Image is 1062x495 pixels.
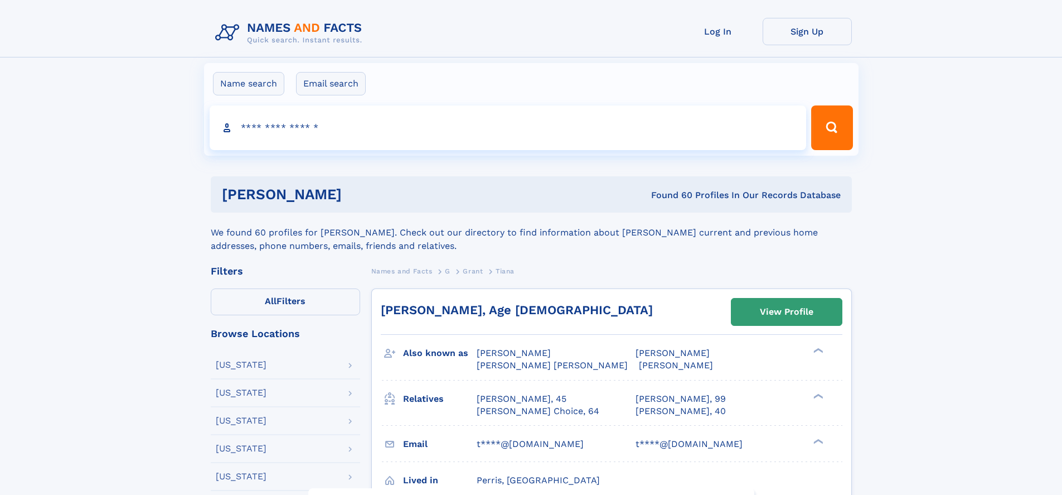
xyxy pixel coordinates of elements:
[211,329,360,339] div: Browse Locations
[811,438,824,445] div: ❯
[403,344,477,363] h3: Also known as
[477,348,551,358] span: [PERSON_NAME]
[477,405,599,417] a: [PERSON_NAME] Choice, 64
[463,267,483,275] span: Grant
[211,18,371,48] img: Logo Names and Facts
[216,472,266,481] div: [US_STATE]
[371,264,433,278] a: Names and Facts
[477,393,566,405] a: [PERSON_NAME], 45
[216,444,266,453] div: [US_STATE]
[211,289,360,315] label: Filters
[216,416,266,425] div: [US_STATE]
[381,303,653,317] a: [PERSON_NAME], Age [DEMOGRAPHIC_DATA]
[636,393,726,405] a: [PERSON_NAME], 99
[477,475,600,486] span: Perris, [GEOGRAPHIC_DATA]
[296,72,366,95] label: Email search
[463,264,483,278] a: Grant
[265,296,277,306] span: All
[403,435,477,454] h3: Email
[496,189,841,201] div: Found 60 Profiles In Our Records Database
[445,267,450,275] span: G
[496,267,515,275] span: Tiana
[811,392,824,400] div: ❯
[403,390,477,409] h3: Relatives
[477,360,628,371] span: [PERSON_NAME] [PERSON_NAME]
[211,266,360,276] div: Filters
[811,105,852,150] button: Search Button
[216,388,266,397] div: [US_STATE]
[811,347,824,354] div: ❯
[445,264,450,278] a: G
[216,361,266,369] div: [US_STATE]
[213,72,284,95] label: Name search
[636,405,726,417] a: [PERSON_NAME], 40
[760,299,813,325] div: View Profile
[210,105,807,150] input: search input
[731,299,842,325] a: View Profile
[639,360,713,371] span: [PERSON_NAME]
[222,188,497,201] h1: [PERSON_NAME]
[636,348,710,358] span: [PERSON_NAME]
[673,18,763,45] a: Log In
[763,18,852,45] a: Sign Up
[211,213,852,253] div: We found 60 profiles for [PERSON_NAME]. Check out our directory to find information about [PERSON...
[403,471,477,490] h3: Lived in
